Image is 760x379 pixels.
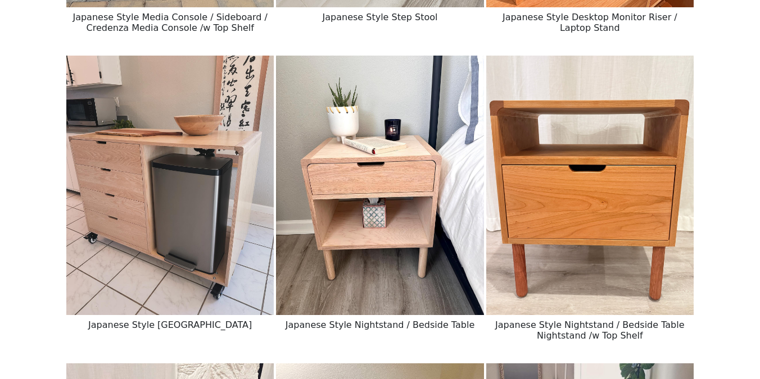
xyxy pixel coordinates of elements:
[276,315,483,335] h6: Japanese Style Nightstand / Bedside Table
[276,7,483,27] h6: Japanese Style Step Stool
[276,56,483,315] img: Japanese Style Nightstand / Bedside Table
[486,179,694,190] a: Japanese Style Nightstand / Bedside Table Nightstand /w Top Shelf
[486,315,694,345] h6: Japanese Style Nightstand / Bedside Table Nightstand /w Top Shelf
[66,7,274,38] h6: Japanese Style Media Console / Sideboard / Credenza Media Console /w Top Shelf
[66,56,274,315] img: Japanese Style Kitchen Island
[486,7,694,38] h6: Japanese Style Desktop Monitor Riser / Laptop Stand
[66,315,274,335] h6: Japanese Style Kitchen Island
[276,179,483,190] a: Japanese Style Nightstand / Bedside Table
[486,56,694,315] img: Japanese Style Nightstand / Bedside Table Nightstand /w Top Shelf
[66,179,274,190] a: Japanese Style Kitchen Island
